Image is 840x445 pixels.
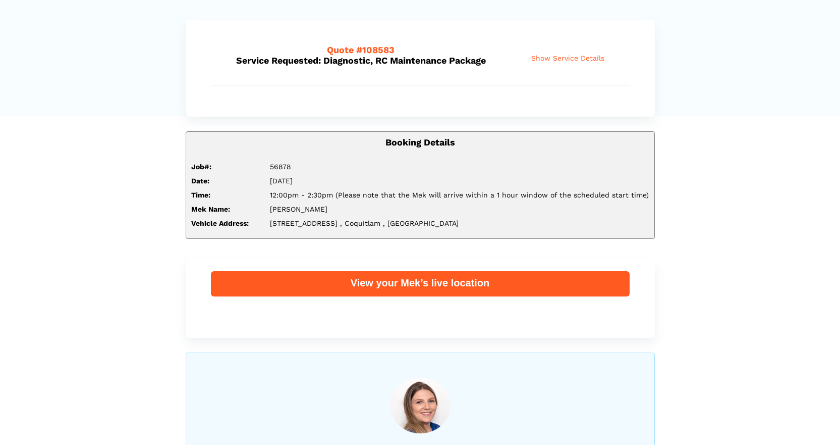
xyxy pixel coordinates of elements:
strong: Time: [191,191,210,199]
h5: Booking Details [191,137,649,147]
strong: Vehicle Address: [191,219,249,227]
span: , [GEOGRAPHIC_DATA] [383,219,459,227]
div: 12:00pm - 2:30pm (Please note that the Mek will arrive within a 1 hour window of the scheduled st... [262,190,657,200]
div: [PERSON_NAME] [262,205,657,214]
div: View your Mek’s live location [211,276,630,289]
strong: Date: [191,177,209,185]
span: [STREET_ADDRESS] [270,219,338,227]
span: Quote #108583 [327,44,395,55]
span: Show Service Details [531,54,604,63]
div: 56878 [262,162,657,171]
div: [DATE] [262,176,657,185]
strong: Mek Name: [191,205,230,213]
h5: Service Requested: Diagnostic, RC Maintenance Package [236,44,511,66]
strong: Job#: [191,163,211,171]
span: , Coquitlam [340,219,380,227]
